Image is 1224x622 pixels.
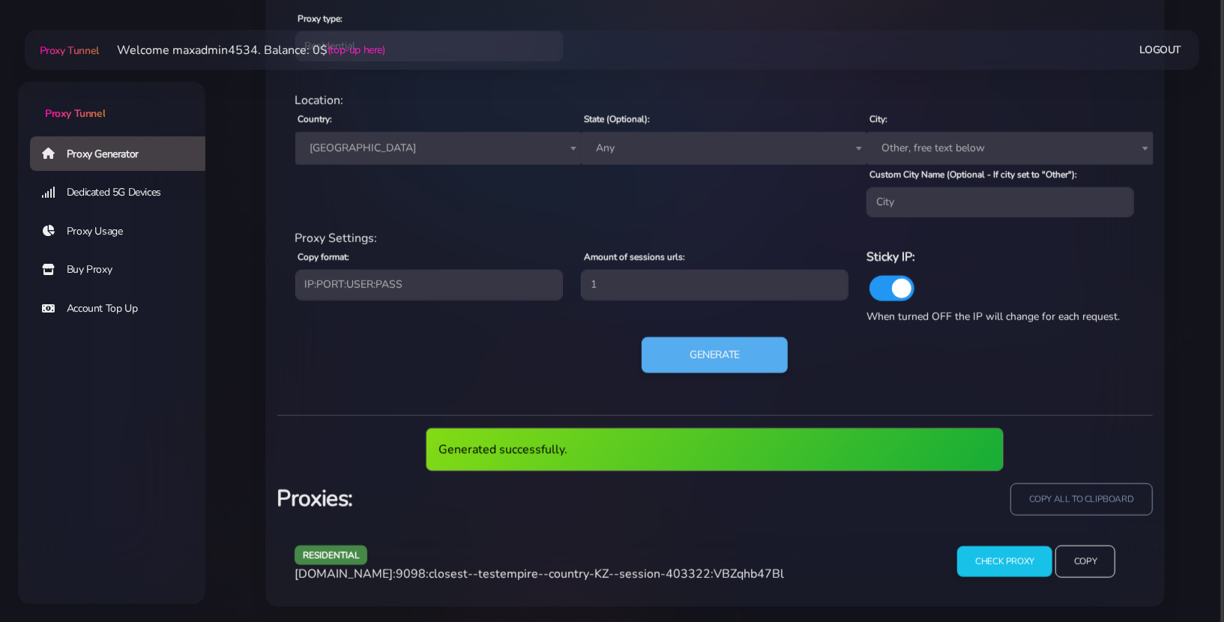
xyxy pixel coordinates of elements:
[304,138,573,159] span: Kazakhstan
[30,136,217,171] a: Proxy Generator
[875,138,1144,159] span: Other, free text below
[45,106,105,121] span: Proxy Tunnel
[869,168,1077,181] label: Custom City Name (Optional - If city set to "Other"):
[30,175,217,210] a: Dedicated 5G Devices
[295,546,368,564] span: residential
[99,41,385,59] li: Welcome maxadmin4534. Balance: 0$
[866,132,1153,165] span: Other, free text below
[18,82,205,121] a: Proxy Tunnel
[295,132,582,165] span: Kazakhstan
[328,42,385,58] a: (top-up here)
[869,112,887,126] label: City:
[30,292,217,326] a: Account Top Up
[866,187,1134,217] input: City
[295,566,784,582] span: [DOMAIN_NAME]:9098:closest--testempire--country-KZ--session-403322:VBZqhb47Bl
[37,38,99,62] a: Proxy Tunnel
[286,229,1144,247] div: Proxy Settings:
[590,138,858,159] span: Any
[30,253,217,287] a: Buy Proxy
[642,337,788,373] button: Generate
[298,12,343,25] label: Proxy type:
[1140,36,1182,64] a: Logout
[277,483,706,514] h3: Proxies:
[957,546,1052,577] input: Check Proxy
[286,91,1144,109] div: Location:
[866,310,1120,324] span: When turned OFF the IP will change for each request.
[581,132,867,165] span: Any
[426,428,1004,471] div: Generated successfully.
[584,250,685,264] label: Amount of sessions urls:
[298,250,350,264] label: Copy format:
[866,247,1134,267] h6: Sticky IP:
[298,112,333,126] label: Country:
[1003,377,1205,603] iframe: Webchat Widget
[584,112,650,126] label: State (Optional):
[40,43,99,58] span: Proxy Tunnel
[30,214,217,249] a: Proxy Usage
